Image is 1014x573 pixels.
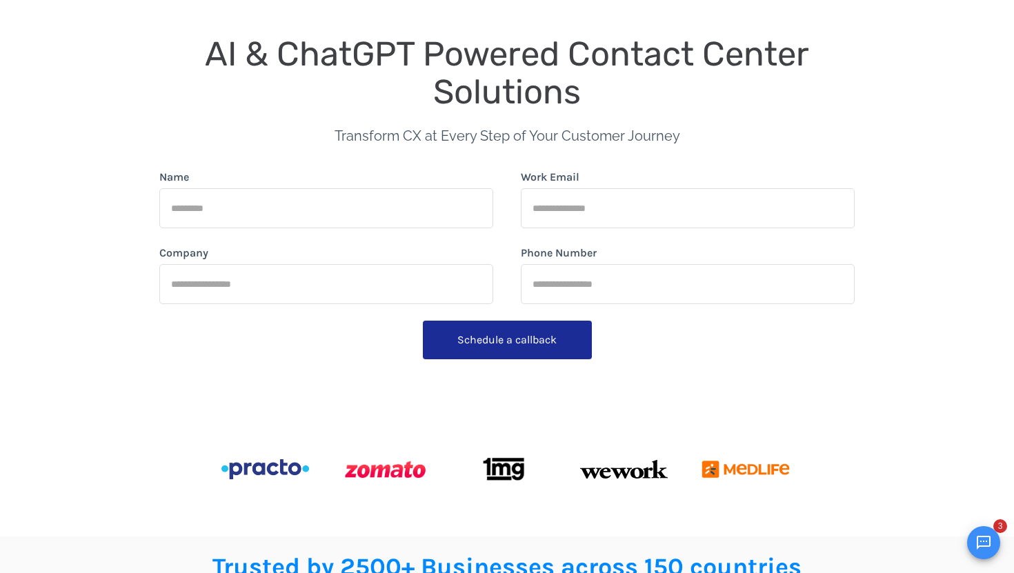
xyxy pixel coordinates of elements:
label: Work Email [521,169,579,185]
label: Name [159,169,189,185]
form: form [159,169,855,365]
span: 3 [993,519,1007,533]
span: AI & ChatGPT Powered Contact Center Solutions [205,34,817,112]
label: Phone Number [521,245,597,261]
button: Schedule a callback [423,321,592,359]
button: Open chat [967,526,1000,559]
span: Transform CX at Every Step of Your Customer Journey [335,128,680,144]
label: Company [159,245,208,261]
